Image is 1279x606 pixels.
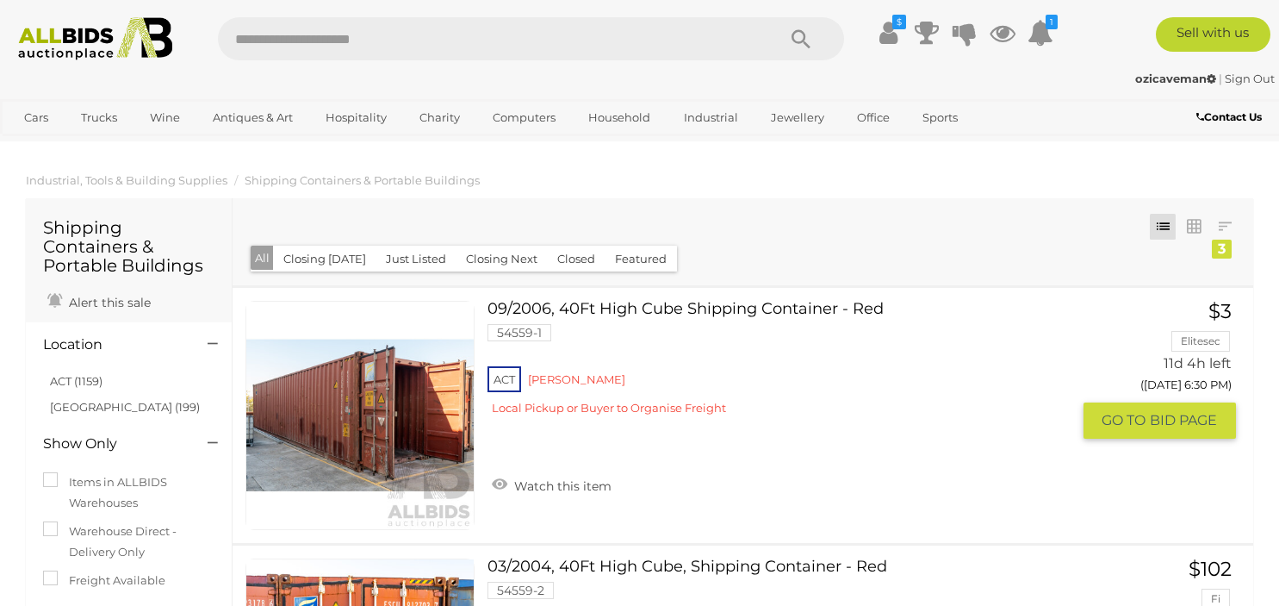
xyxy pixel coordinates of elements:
a: Watch this item [487,472,616,497]
h4: Location [43,337,182,353]
button: Closing Next [456,246,548,272]
a: 1 [1028,17,1053,48]
a: Hospitality [314,103,398,132]
a: Sports [911,103,969,132]
i: 1 [1046,15,1058,29]
label: Items in ALLBIDS Warehouses [43,472,214,513]
span: | [1219,72,1222,85]
i: $ [892,15,906,29]
a: Office [846,103,901,132]
div: 3 [1212,240,1232,259]
a: Industrial, Tools & Building Supplies [26,173,227,187]
b: Contact Us [1196,110,1262,123]
a: Household [577,103,661,132]
a: [GEOGRAPHIC_DATA] [13,133,158,161]
h1: Shipping Containers & Portable Buildings [43,218,214,275]
span: BID PAGE [1150,411,1217,429]
a: Jewellery [760,103,835,132]
a: Antiques & Art [202,103,304,132]
a: Computers [481,103,567,132]
button: GO TOBID PAGE [1083,403,1237,438]
a: Industrial [673,103,749,132]
button: Closing [DATE] [273,246,376,272]
button: Just Listed [376,246,456,272]
h4: Show Only [43,436,182,452]
span: $102 [1189,557,1232,581]
span: Alert this sale [65,295,151,310]
a: ACT (1159) [50,374,102,388]
span: $3 [1208,299,1232,323]
a: Cars [13,103,59,132]
a: Contact Us [1196,108,1266,127]
span: GO TO [1102,411,1150,429]
a: Wine [139,103,191,132]
a: Alert this sale [43,288,155,314]
a: Shipping Containers & Portable Buildings [245,173,480,187]
a: $ [876,17,902,48]
label: Warehouse Direct - Delivery Only [43,522,214,562]
strong: ozicaveman [1135,72,1216,85]
button: Closed [547,246,605,272]
a: 09/2006, 40Ft High Cube Shipping Container - Red 54559-1 ACT [PERSON_NAME] Local Pickup or Buyer ... [500,301,1070,429]
button: Search [758,17,844,60]
a: $3 Elitesec 11d 4h left ([DATE] 6:30 PM) GO TOBID PAGE [1096,301,1237,440]
a: [GEOGRAPHIC_DATA] (199) [50,400,200,414]
a: Sign Out [1225,72,1275,85]
span: Watch this item [510,478,612,494]
img: Allbids.com.au [9,17,182,60]
button: All [251,246,274,271]
a: Trucks [70,103,128,132]
a: Charity [408,103,471,132]
a: ozicaveman [1135,72,1219,85]
button: Featured [605,246,677,272]
a: Sell with us [1156,17,1271,52]
label: Freight Available [43,571,165,590]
